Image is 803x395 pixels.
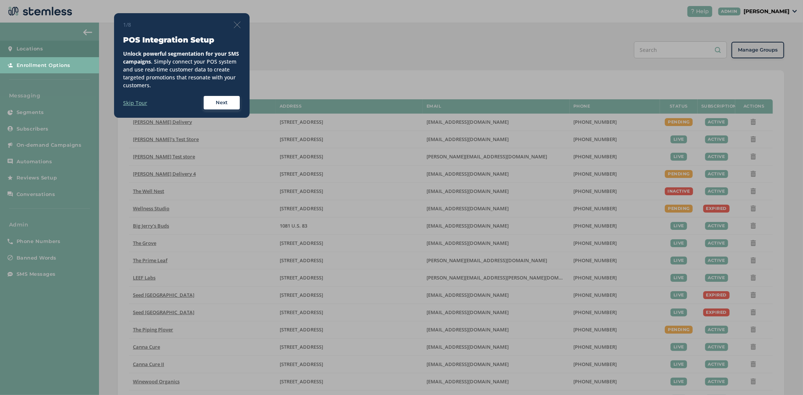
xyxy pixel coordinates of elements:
[203,95,241,110] button: Next
[123,99,147,107] label: Skip Tour
[765,359,803,395] iframe: Chat Widget
[123,35,241,45] h3: POS Integration Setup
[216,99,228,106] span: Next
[123,50,241,89] div: . Simply connect your POS system and use real-time customer data to create targeted promotions th...
[234,21,241,28] img: icon-close-thin-accent-606ae9a3.svg
[123,50,239,65] strong: Unlock powerful segmentation for your SMS campaigns
[123,21,131,29] span: 1/8
[17,62,70,69] span: Enrollment Options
